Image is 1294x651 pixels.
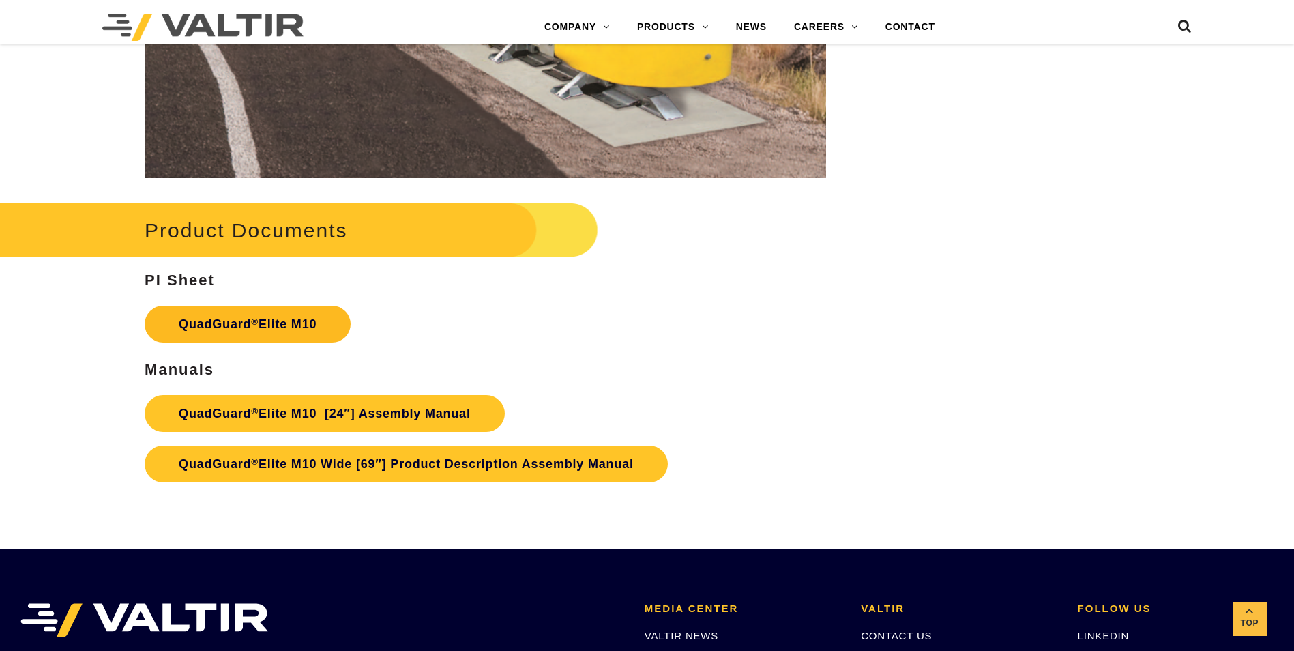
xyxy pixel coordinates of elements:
a: Top [1233,602,1267,636]
h2: MEDIA CENTER [645,603,840,615]
strong: Manuals [145,361,214,378]
a: PRODUCTS [623,14,722,41]
a: QuadGuard®Elite M10 [24″] Assembly Manual [145,395,505,432]
strong: PI Sheet [145,272,215,289]
a: VALTIR NEWS [645,630,718,641]
a: CONTACT [872,14,949,41]
a: CONTACT US [861,630,932,641]
a: CAREERS [780,14,872,41]
sup: ® [251,317,259,327]
sup: ® [251,406,259,416]
a: COMPANY [531,14,623,41]
a: QuadGuard®Elite M10 Wide [69″] Product Description Assembly Manual [145,446,668,482]
span: Top [1233,616,1267,631]
img: VALTIR [20,603,268,637]
sup: ® [251,457,259,467]
img: Valtir [102,14,304,41]
a: NEWS [722,14,780,41]
h2: FOLLOW US [1078,603,1274,615]
a: LINKEDIN [1078,630,1130,641]
h2: VALTIR [861,603,1057,615]
a: QuadGuard®Elite M10 [145,306,351,343]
